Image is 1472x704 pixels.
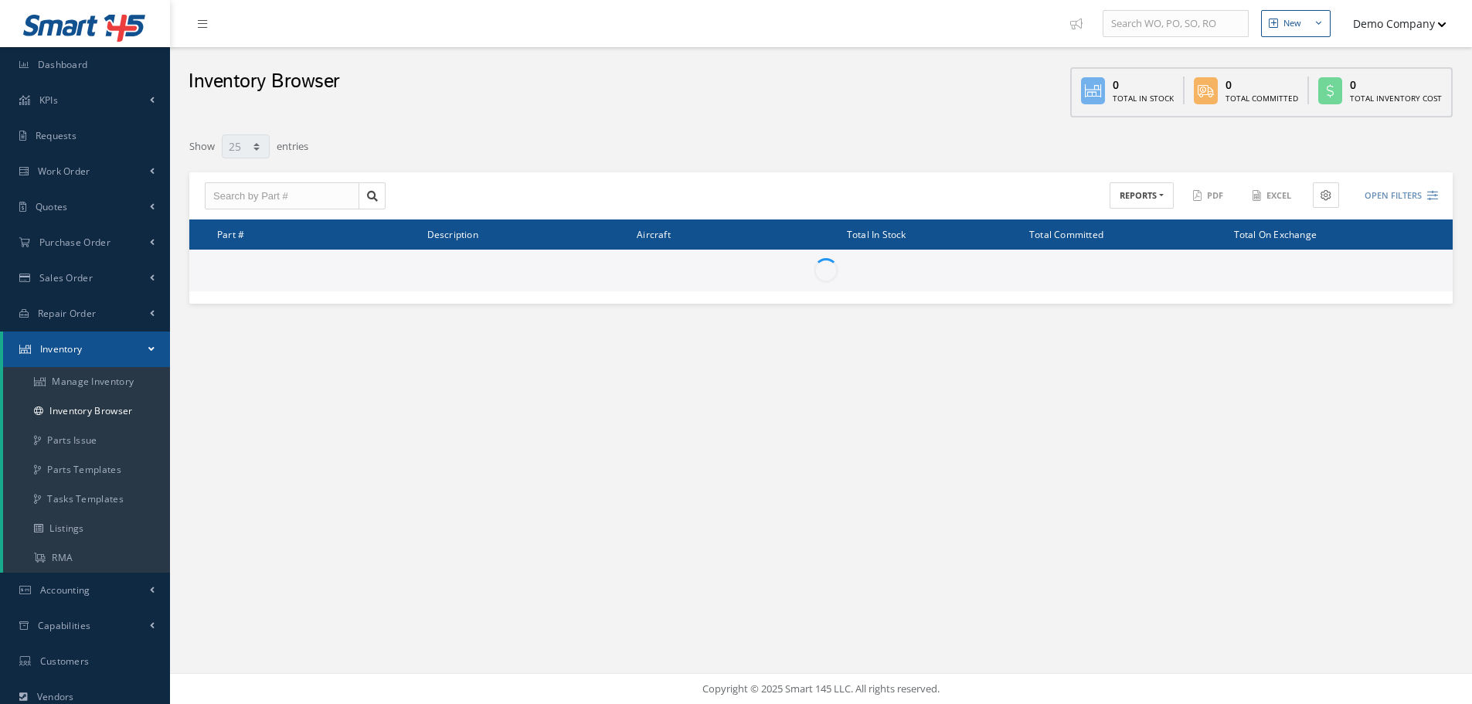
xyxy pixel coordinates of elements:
span: Total Committed [1029,226,1103,241]
span: Description [427,226,478,241]
span: Sales Order [39,271,93,284]
a: Listings [3,514,170,543]
span: Quotes [36,200,68,213]
span: Inventory [40,342,83,355]
button: New [1261,10,1331,37]
div: 0 [1113,77,1174,93]
button: PDF [1185,182,1233,209]
span: Work Order [38,165,90,178]
button: Demo Company [1338,9,1447,39]
div: Total Inventory Cost [1350,93,1442,104]
span: Requests [36,129,76,142]
span: Part # [217,226,244,241]
span: Purchase Order [39,236,110,249]
h2: Inventory Browser [189,70,340,94]
span: Total In Stock [847,226,906,241]
div: Total Committed [1226,93,1298,104]
input: Search WO, PO, SO, RO [1103,10,1249,38]
span: Capabilities [38,619,91,632]
a: Inventory [3,332,170,367]
button: Open Filters [1351,183,1438,209]
label: entries [277,133,308,155]
label: Show [189,133,215,155]
span: KPIs [39,94,58,107]
span: Repair Order [38,307,97,320]
a: Parts Templates [3,455,170,485]
a: Manage Inventory [3,367,170,396]
span: Dashboard [38,58,88,71]
span: Accounting [40,583,90,597]
div: 0 [1350,77,1442,93]
div: New [1283,17,1301,30]
div: Total In Stock [1113,93,1174,104]
div: 0 [1226,77,1298,93]
input: Search by Part # [205,182,359,210]
button: REPORTS [1110,182,1174,209]
span: Vendors [37,690,74,703]
span: Total On Exchange [1234,226,1317,241]
div: Copyright © 2025 Smart 145 LLC. All rights reserved. [185,682,1457,697]
span: Customers [40,655,90,668]
span: Aircraft [637,226,671,241]
a: Parts Issue [3,426,170,455]
button: Excel [1245,182,1301,209]
a: Inventory Browser [3,396,170,426]
a: Tasks Templates [3,485,170,514]
a: RMA [3,543,170,573]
